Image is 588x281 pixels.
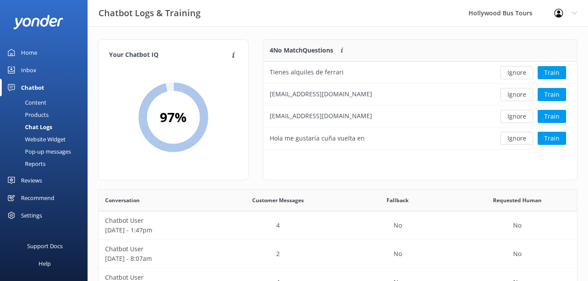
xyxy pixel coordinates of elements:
[105,196,140,204] span: Conversation
[500,132,533,145] button: Ignore
[5,133,88,145] a: Website Widget
[5,96,88,109] a: Content
[263,84,577,105] div: row
[105,225,211,235] p: [DATE] - 1:47pm
[5,158,88,170] a: Reports
[105,254,211,263] p: [DATE] - 8:07am
[276,221,280,230] p: 4
[39,255,51,272] div: Help
[13,15,63,29] img: yonder-white-logo.png
[5,109,88,121] a: Products
[500,66,533,79] button: Ignore
[5,121,52,133] div: Chat Logs
[99,6,201,20] h3: Chatbot Logs & Training
[538,110,566,123] button: Train
[500,88,533,101] button: Ignore
[21,172,42,189] div: Reviews
[270,111,372,121] div: [EMAIL_ADDRESS][DOMAIN_NAME]
[109,50,229,60] h4: Your Chatbot IQ
[99,211,577,240] div: row
[27,237,63,255] div: Support Docs
[270,89,372,99] div: [EMAIL_ADDRESS][DOMAIN_NAME]
[5,158,46,170] div: Reports
[513,221,521,230] p: No
[5,145,71,158] div: Pop-up messages
[276,249,280,259] p: 2
[270,133,365,143] div: Hola me gustaría cuña vuelta en
[21,189,54,207] div: Recommend
[160,107,187,128] h2: 97 %
[5,145,88,158] a: Pop-up messages
[538,88,566,101] button: Train
[5,96,46,109] div: Content
[99,240,577,268] div: row
[21,61,36,79] div: Inbox
[538,66,566,79] button: Train
[252,196,304,204] span: Customer Messages
[513,249,521,259] p: No
[21,207,42,224] div: Settings
[270,67,344,77] div: Tienes alquiles de ferrari
[21,79,44,96] div: Chatbot
[394,249,402,259] p: No
[500,110,533,123] button: Ignore
[21,44,37,61] div: Home
[5,121,88,133] a: Chat Logs
[5,133,66,145] div: Website Widget
[270,46,333,55] p: 4 No Match Questions
[105,216,211,225] p: Chatbot User
[263,62,577,149] div: grid
[493,196,542,204] span: Requested Human
[105,244,211,254] p: Chatbot User
[263,105,577,127] div: row
[263,62,577,84] div: row
[387,196,408,204] span: Fallback
[5,109,49,121] div: Products
[394,221,402,230] p: No
[263,127,577,149] div: row
[538,132,566,145] button: Train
